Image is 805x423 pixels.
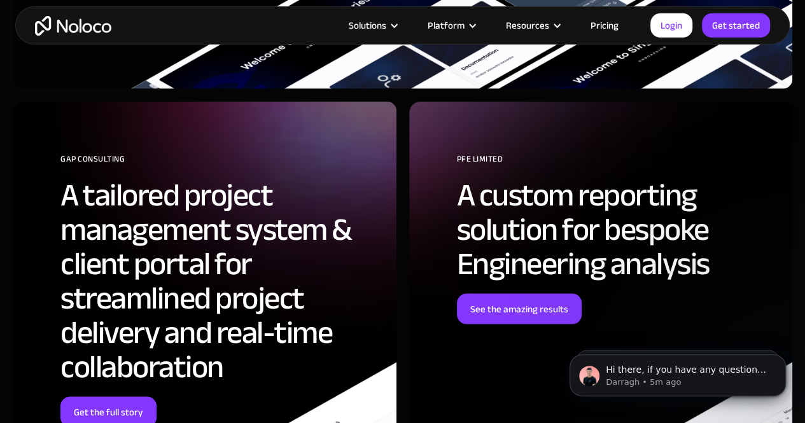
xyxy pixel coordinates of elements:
[650,13,692,38] a: Login
[550,328,805,417] iframe: Intercom notifications message
[457,293,582,324] a: See the amazing results
[349,17,386,34] div: Solutions
[457,149,778,177] div: PFE Limited
[506,17,549,34] div: Resources
[457,177,778,281] h2: A custom reporting solution for bespoke Engineering analysis
[60,177,382,384] h2: A tailored project management system & client portal for streamlined project delivery and real-ti...
[490,17,575,34] div: Resources
[428,17,465,34] div: Platform
[412,17,490,34] div: Platform
[35,16,111,36] a: home
[575,17,634,34] a: Pricing
[60,149,382,177] div: GAP Consulting
[702,13,770,38] a: Get started
[333,17,412,34] div: Solutions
